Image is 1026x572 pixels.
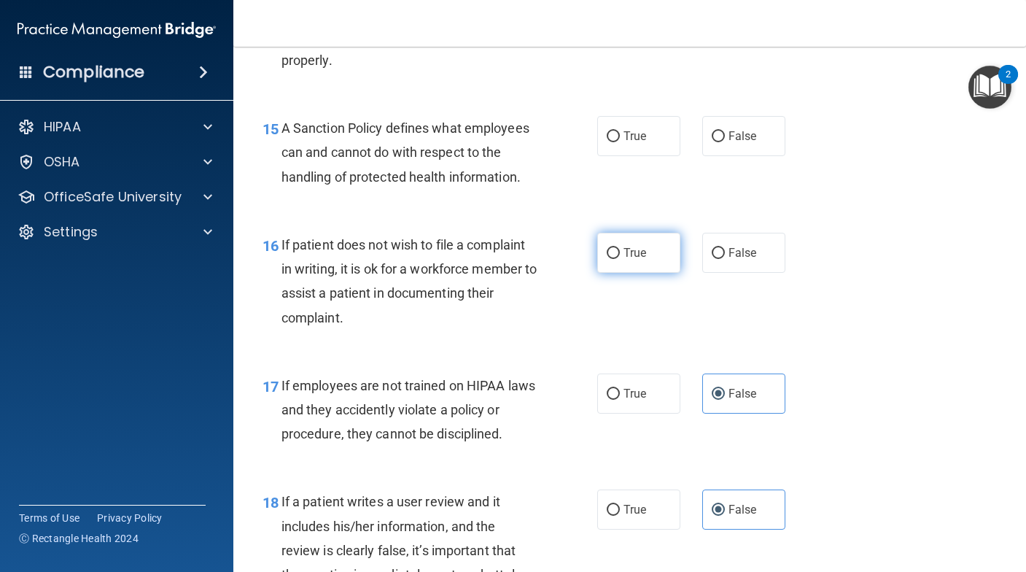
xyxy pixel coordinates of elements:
span: 15 [263,120,279,138]
a: HIPAA [18,118,212,136]
span: 18 [263,494,279,511]
span: False [728,503,757,517]
span: If patient does not wish to file a complaint in writing, it is ok for a workforce member to assis... [281,237,537,325]
span: 16 [263,237,279,255]
img: PMB logo [18,15,216,45]
input: True [607,248,620,259]
span: 17 [263,378,279,395]
a: OSHA [18,153,212,171]
p: OSHA [44,153,80,171]
span: False [728,387,757,401]
a: Settings [18,223,212,241]
span: True [623,129,646,143]
input: False [712,389,725,400]
span: A Sanction Policy defines what employees can and cannot do with respect to the handling of protec... [281,120,529,184]
p: OfficeSafe University [44,188,182,206]
input: False [712,248,725,259]
span: True [623,246,646,260]
button: Open Resource Center, 2 new notifications [968,66,1011,109]
span: True [623,503,646,517]
input: True [607,389,620,400]
span: False [728,246,757,260]
a: Terms of Use [19,511,79,525]
input: True [607,505,620,516]
p: Settings [44,223,98,241]
input: False [712,131,725,142]
input: True [607,131,620,142]
iframe: Drift Widget Chat Controller [953,471,1008,527]
span: Ⓒ Rectangle Health 2024 [19,531,139,546]
span: If employees are not trained on HIPAA laws and they accidently violate a policy or procedure, the... [281,378,535,441]
span: False [728,129,757,143]
p: HIPAA [44,118,81,136]
input: False [712,505,725,516]
h4: Compliance [43,62,144,82]
span: True [623,387,646,401]
div: 2 [1006,74,1011,93]
a: Privacy Policy [97,511,163,525]
a: OfficeSafe University [18,188,212,206]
